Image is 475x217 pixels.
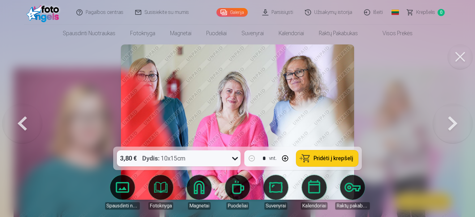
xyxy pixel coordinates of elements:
[216,8,248,17] a: Galerija
[123,25,163,42] a: Fotoknyga
[188,202,211,210] div: Magnetai
[105,175,140,210] a: Spausdinti nuotraukas
[148,202,173,210] div: Fotoknyga
[220,175,255,210] a: Puodeliai
[27,2,62,22] img: /fa2
[314,156,353,161] span: Pridėti į krepšelį
[234,25,271,42] a: Suvenyrai
[117,150,140,166] div: 3,80 €
[259,175,293,210] a: Suvenyrai
[271,25,311,42] a: Kalendoriai
[311,25,365,42] a: Raktų pakabukas
[416,9,435,16] span: Krepšelis
[226,202,249,210] div: Puodeliai
[365,25,420,42] a: Visos prekės
[199,25,234,42] a: Puodeliai
[335,202,370,210] div: Raktų pakabukas
[163,25,199,42] a: Magnetai
[142,150,186,166] div: 10x15cm
[182,175,216,210] a: Magnetai
[301,202,327,210] div: Kalendoriai
[55,25,123,42] a: Spausdinti nuotraukas
[142,154,160,163] strong: Dydis :
[297,175,332,210] a: Kalendoriai
[335,175,370,210] a: Raktų pakabukas
[296,150,358,166] button: Pridėti į krepšelį
[105,202,140,210] div: Spausdinti nuotraukas
[438,9,445,16] span: 0
[264,202,287,210] div: Suvenyrai
[143,175,178,210] a: Fotoknyga
[269,155,276,162] div: vnt.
